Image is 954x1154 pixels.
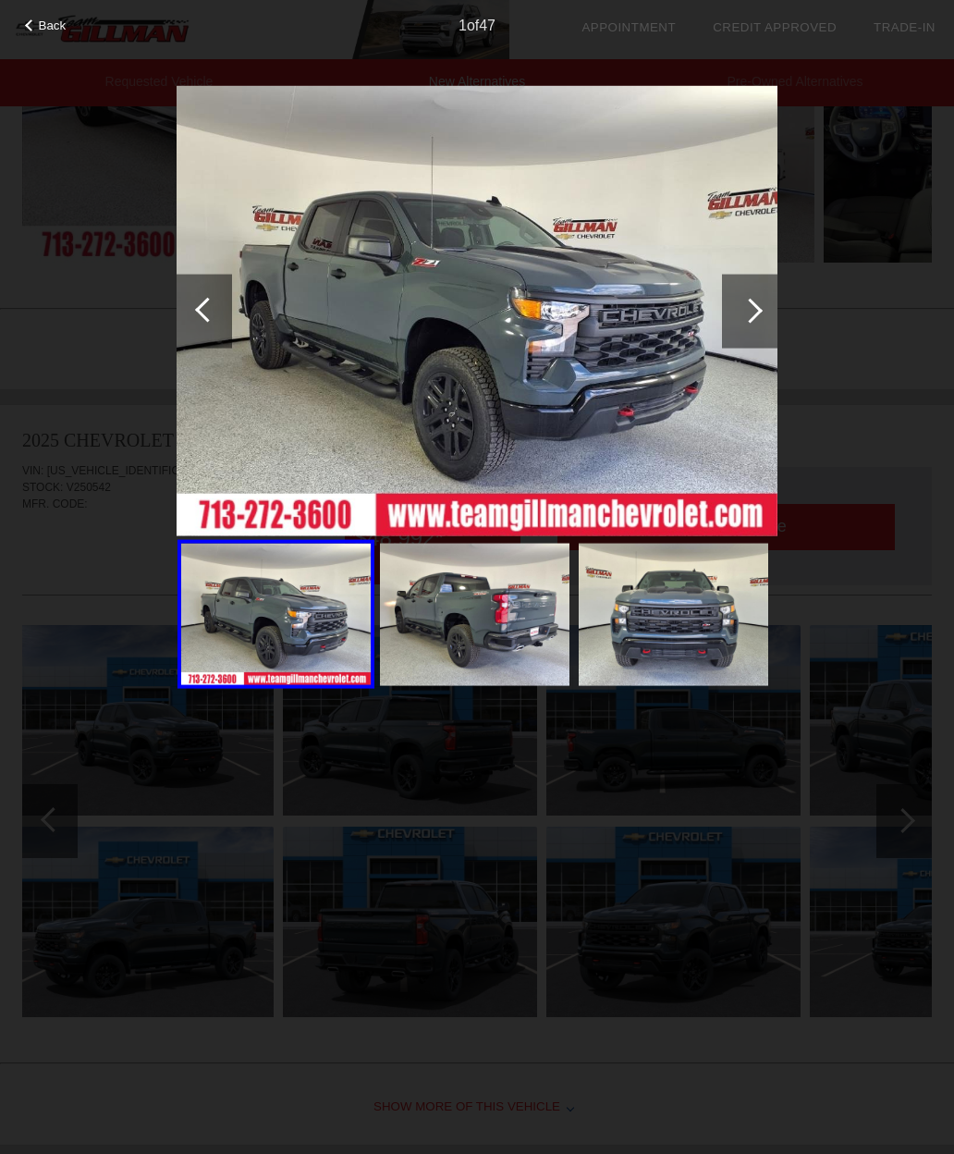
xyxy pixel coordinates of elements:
[39,18,67,32] span: Back
[713,20,837,34] a: Credit Approved
[579,544,768,686] img: af7ef8b2d731f57547075a93f99bc83d.jpg
[380,544,569,686] img: eb62632763e23659ced4db48788fd16a.jpg
[581,20,676,34] a: Appointment
[459,18,467,33] span: 1
[479,18,495,33] span: 47
[874,20,936,34] a: Trade-In
[177,85,777,536] img: 150170257e1fe10f5f469aa9fbb99030.jpg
